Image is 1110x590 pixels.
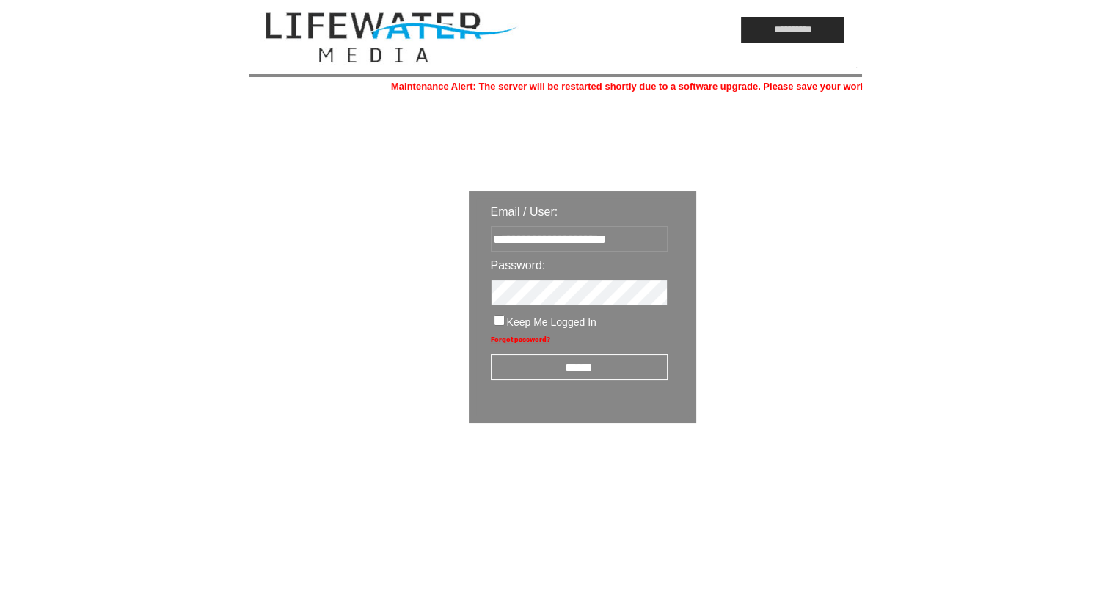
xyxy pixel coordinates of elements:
a: Forgot password? [491,335,550,343]
span: Email / User: [491,205,558,218]
span: Password: [491,259,546,272]
marquee: Maintenance Alert: The server will be restarted shortly due to a software upgrade. Please save yo... [249,81,862,92]
img: transparent.png [739,460,812,478]
span: Keep Me Logged In [507,316,596,328]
